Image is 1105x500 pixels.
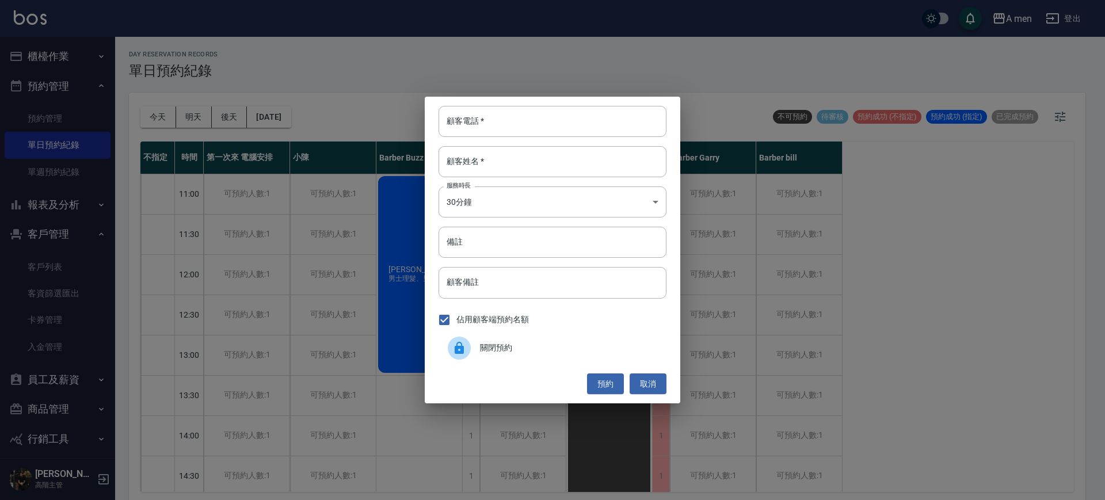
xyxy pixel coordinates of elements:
[439,186,666,217] div: 30分鐘
[630,373,666,395] button: 取消
[447,181,471,190] label: 服務時長
[439,332,666,364] div: 關閉預約
[456,314,529,326] span: 佔用顧客端預約名額
[480,342,657,354] span: 關閉預約
[587,373,624,395] button: 預約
